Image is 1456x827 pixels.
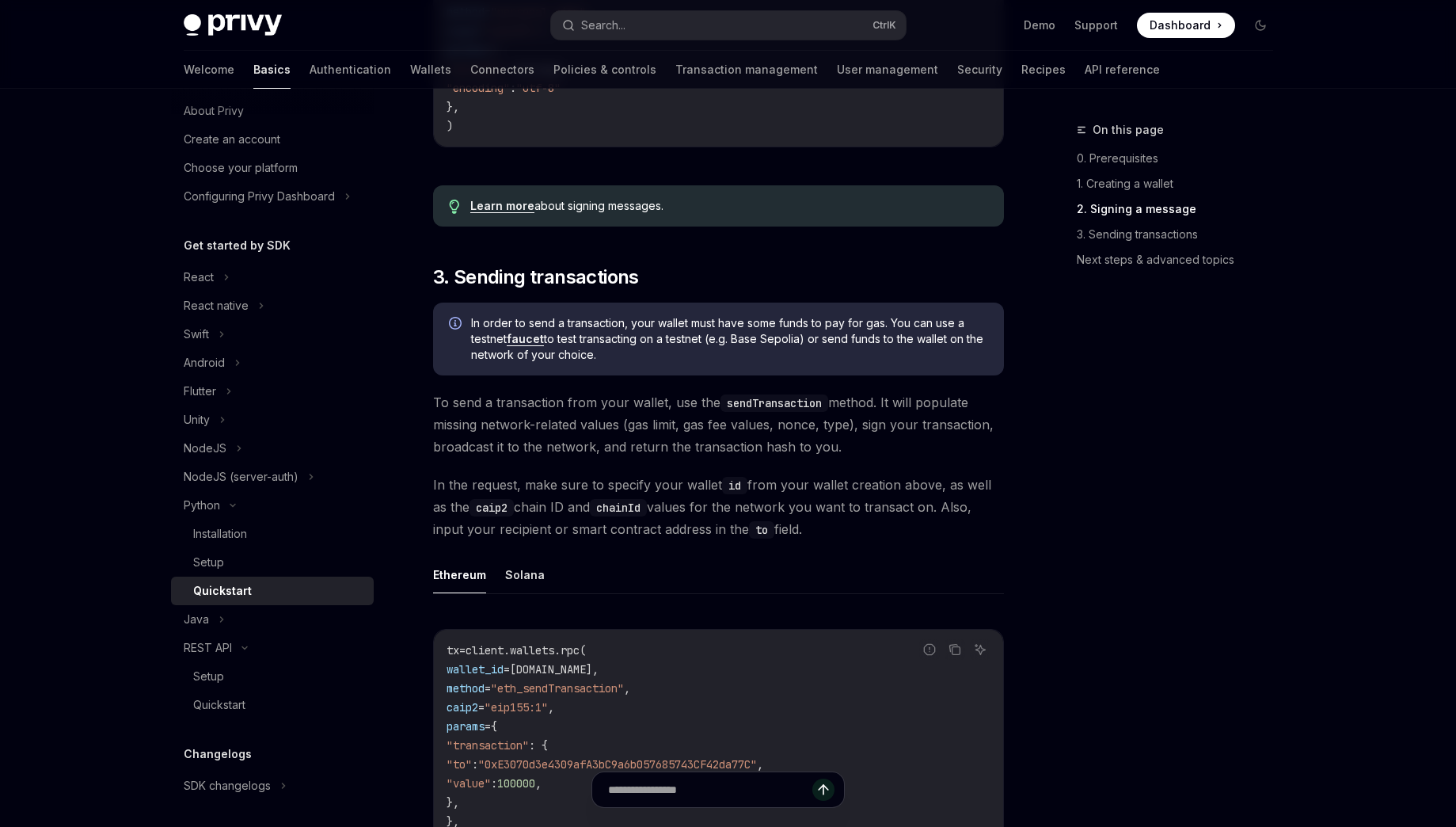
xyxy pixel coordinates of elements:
[485,681,491,696] span: =
[720,394,828,412] code: sendTransaction
[590,499,647,516] code: chainId
[449,200,460,214] svg: Tip
[447,700,478,715] span: caip2
[184,325,209,344] div: Swift
[757,757,763,772] span: ,
[485,719,491,734] span: =
[471,315,988,363] span: In order to send a transaction, your wallet must have some funds to pay for gas. You can use a te...
[1085,51,1160,89] a: API reference
[624,681,630,696] span: ,
[171,577,374,605] a: Quickstart
[510,662,599,676] span: [DOMAIN_NAME],
[193,553,224,572] div: Setup
[504,662,510,676] span: =
[749,521,774,539] code: to
[447,719,485,734] span: params
[872,19,896,32] span: Ctrl K
[184,296,249,315] div: React native
[184,268,214,287] div: React
[447,757,472,772] span: "to"
[1077,247,1286,272] a: Next steps & advanced topics
[184,610,209,629] div: Java
[1248,13,1273,38] button: Toggle dark mode
[184,496,220,515] div: Python
[184,158,298,177] div: Choose your platform
[470,51,534,89] a: Connectors
[472,757,478,772] span: :
[478,700,485,715] span: =
[447,738,529,753] span: "transaction"
[581,16,625,35] div: Search...
[184,51,234,89] a: Welcome
[1093,120,1164,139] span: On this page
[919,639,940,660] button: Report incorrect code
[529,738,548,753] span: : {
[957,51,1002,89] a: Security
[447,643,459,657] span: tx
[553,51,656,89] a: Policies & controls
[491,719,497,734] span: {
[184,776,271,795] div: SDK changelogs
[310,51,391,89] a: Authentication
[478,757,757,772] span: "0xE3070d3e4309afA3bC9a6b057685743CF42da77C"
[447,662,504,676] span: wallet_id
[491,681,624,696] span: "eth_sendTransaction"
[447,681,485,696] span: method
[470,198,987,214] div: about signing messages.
[184,382,216,401] div: Flutter
[722,477,747,494] code: id
[184,14,282,36] img: dark logo
[505,556,545,593] button: Solana
[433,474,1004,540] span: In the request, make sure to specify your wallet from your wallet creation above, as well as the ...
[184,467,298,486] div: NodeJS (server-auth)
[193,667,224,686] div: Setup
[1150,17,1211,33] span: Dashboard
[812,779,834,801] button: Send message
[433,265,639,290] span: 3. Sending transactions
[184,410,210,429] div: Unity
[171,125,374,154] a: Create an account
[469,499,514,516] code: caip2
[449,317,465,333] svg: Info
[551,11,906,40] button: Search...CtrlK
[410,51,451,89] a: Wallets
[184,187,335,206] div: Configuring Privy Dashboard
[193,696,245,715] div: Quickstart
[193,581,252,600] div: Quickstart
[1024,17,1055,33] a: Demo
[548,700,554,715] span: ,
[447,119,453,133] span: )
[459,643,466,657] span: =
[184,236,291,255] h5: Get started by SDK
[466,643,586,657] span: client.wallets.rpc(
[171,691,374,719] a: Quickstart
[184,638,232,657] div: REST API
[171,154,374,182] a: Choose your platform
[184,745,252,764] h5: Changelogs
[1077,196,1286,222] a: 2. Signing a message
[433,556,486,593] button: Ethereum
[171,662,374,691] a: Setup
[1077,146,1286,171] a: 0. Prerequisites
[970,639,990,660] button: Ask AI
[945,639,965,660] button: Copy the contents from the code block
[1077,222,1286,247] a: 3. Sending transactions
[184,353,225,372] div: Android
[485,700,548,715] span: "eip155:1"
[1137,13,1235,38] a: Dashboard
[1021,51,1066,89] a: Recipes
[675,51,818,89] a: Transaction management
[184,130,280,149] div: Create an account
[1074,17,1118,33] a: Support
[1077,171,1286,196] a: 1. Creating a wallet
[171,548,374,577] a: Setup
[837,51,938,89] a: User management
[433,391,1004,458] span: To send a transaction from your wallet, use the method. It will populate missing network-related ...
[193,524,247,543] div: Installation
[171,520,374,548] a: Installation
[447,100,459,114] span: },
[507,332,544,346] a: faucet
[470,199,534,213] a: Learn more
[184,439,226,458] div: NodeJS
[253,51,291,89] a: Basics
